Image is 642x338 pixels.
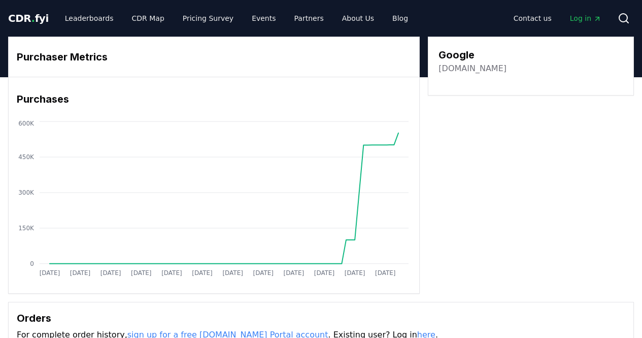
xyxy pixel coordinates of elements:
[18,153,35,161] tspan: 450K
[161,269,182,276] tspan: [DATE]
[40,269,60,276] tspan: [DATE]
[18,225,35,232] tspan: 150K
[131,269,152,276] tspan: [DATE]
[438,63,506,75] a: [DOMAIN_NAME]
[31,12,35,24] span: .
[244,9,284,27] a: Events
[57,9,122,27] a: Leaderboards
[175,9,242,27] a: Pricing Survey
[17,49,411,65] h3: Purchaser Metrics
[18,120,35,127] tspan: 600K
[30,260,34,267] tspan: 0
[17,91,411,107] h3: Purchases
[384,9,416,27] a: Blog
[375,269,396,276] tspan: [DATE]
[192,269,213,276] tspan: [DATE]
[505,9,560,27] a: Contact us
[438,47,506,63] h3: Google
[253,269,274,276] tspan: [DATE]
[334,9,382,27] a: About Us
[505,9,610,27] nav: Main
[314,269,335,276] tspan: [DATE]
[570,13,601,23] span: Log in
[223,269,244,276] tspan: [DATE]
[57,9,416,27] nav: Main
[345,269,365,276] tspan: [DATE]
[70,269,91,276] tspan: [DATE]
[286,9,332,27] a: Partners
[18,189,35,196] tspan: 300K
[124,9,173,27] a: CDR Map
[17,311,625,326] h3: Orders
[562,9,610,27] a: Log in
[8,11,49,25] a: CDR.fyi
[100,269,121,276] tspan: [DATE]
[8,12,49,24] span: CDR fyi
[284,269,305,276] tspan: [DATE]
